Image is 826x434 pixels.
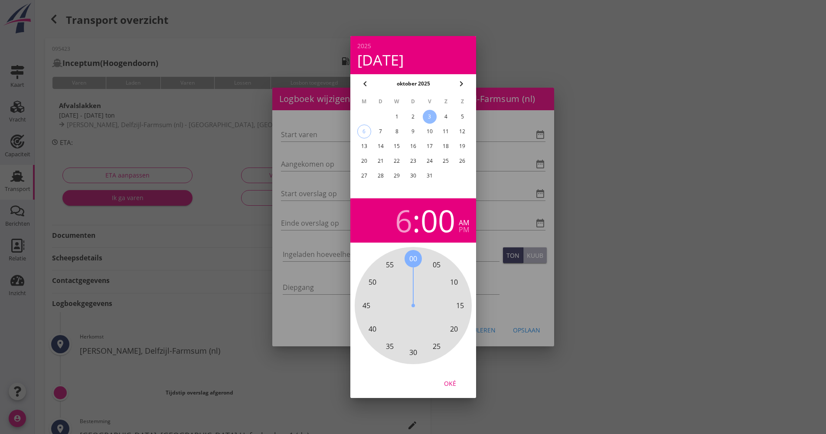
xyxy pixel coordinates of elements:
span: 05 [433,260,441,270]
button: 30 [406,169,420,183]
button: 11 [439,125,453,138]
span: 20 [450,324,457,334]
span: 10 [450,277,457,287]
span: 45 [362,300,370,311]
button: 2 [406,110,420,124]
button: 4 [439,110,453,124]
button: 28 [373,169,387,183]
th: Z [438,94,454,109]
button: 31 [422,169,436,183]
button: 22 [390,154,404,168]
button: 20 [357,154,371,168]
button: oktober 2025 [394,77,432,90]
button: 25 [439,154,453,168]
th: M [356,94,372,109]
button: 7 [373,125,387,138]
span: 50 [369,277,376,287]
button: 23 [406,154,420,168]
button: 6 [357,125,371,138]
button: 15 [390,139,404,153]
span: 25 [433,341,441,352]
button: 19 [455,139,469,153]
button: 9 [406,125,420,138]
div: Oké [438,379,462,388]
div: pm [459,226,469,233]
button: 10 [422,125,436,138]
span: : [412,205,421,236]
div: 2025 [357,43,469,49]
span: 55 [386,260,394,270]
span: 00 [409,253,417,264]
button: 18 [439,139,453,153]
i: chevron_left [360,79,370,89]
i: chevron_right [456,79,467,89]
div: am [459,219,469,226]
th: W [389,94,405,109]
button: 12 [455,125,469,138]
span: 35 [386,341,394,352]
div: 6 [357,125,370,138]
button: 3 [422,110,436,124]
button: 26 [455,154,469,168]
div: [DATE] [357,53,469,67]
button: 24 [422,154,436,168]
div: 6 [395,205,412,236]
span: 40 [369,324,376,334]
th: D [405,94,421,109]
button: 29 [390,169,404,183]
button: 16 [406,139,420,153]
button: 8 [390,125,404,138]
button: 5 [455,110,469,124]
button: 1 [390,110,404,124]
div: 00 [421,205,455,236]
th: D [372,94,388,109]
span: 15 [456,300,464,311]
span: 30 [409,347,417,358]
button: 21 [373,154,387,168]
button: 14 [373,139,387,153]
button: 27 [357,169,371,183]
button: 17 [422,139,436,153]
button: Oké [431,375,469,391]
th: V [421,94,437,109]
th: Z [454,94,470,109]
button: 13 [357,139,371,153]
